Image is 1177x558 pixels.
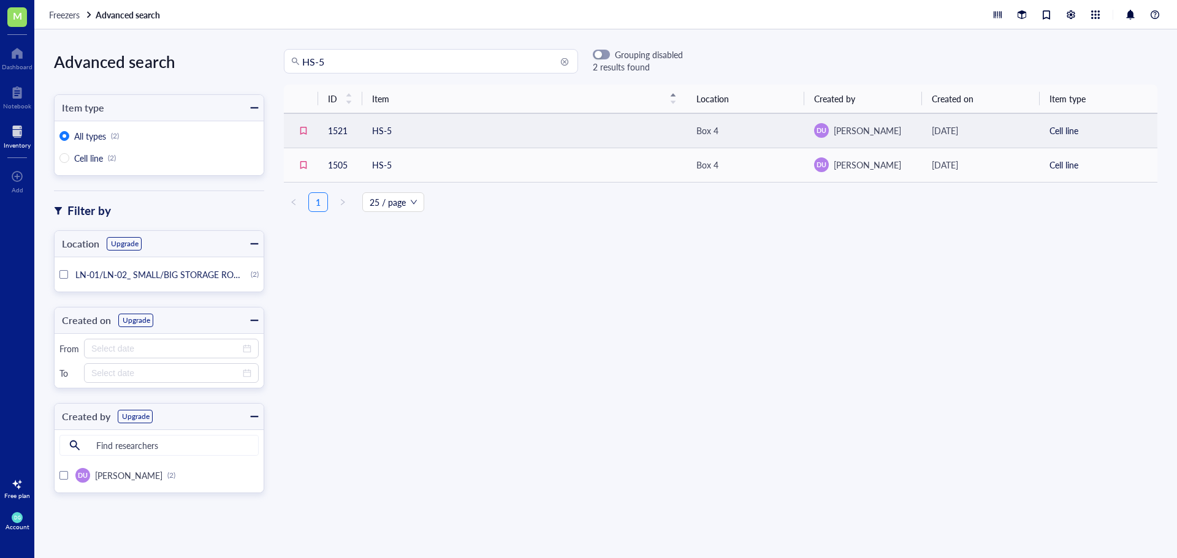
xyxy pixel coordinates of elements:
td: 1505 [318,148,362,182]
div: (2) [108,153,116,163]
span: Item [372,92,662,105]
th: Created by [804,85,922,113]
span: M [13,8,22,23]
a: Advanced search [96,9,162,20]
th: Created on [922,85,1040,113]
div: Free plan [4,492,30,499]
div: [DATE] [932,158,1030,172]
td: Cell line [1040,113,1157,148]
span: DG [14,515,20,520]
button: right [333,192,352,212]
div: Upgrade [111,239,139,249]
button: left [284,192,303,212]
div: [DATE] [932,124,1030,137]
a: 1 [309,193,327,211]
span: DU [817,160,826,170]
span: right [339,198,346,206]
td: Cell line [1040,148,1157,182]
li: Next Page [333,192,352,212]
span: All types [74,130,106,142]
span: [PERSON_NAME] [834,159,901,171]
th: Item [362,85,687,113]
div: Created on [55,312,111,329]
th: Item type [1040,85,1157,113]
div: Created by [55,408,110,425]
span: DU [817,126,826,135]
div: Upgrade [123,315,150,325]
input: Select date [91,342,240,355]
div: (2) [167,470,175,480]
td: HS-5 [362,113,687,148]
div: Notebook [3,102,31,110]
div: Page Size [362,192,424,212]
span: DU [78,470,88,480]
div: Item type [55,99,104,116]
div: Box 4 [696,124,718,137]
a: Dashboard [2,43,32,70]
div: Location [55,235,99,252]
span: Cell line [74,152,103,164]
a: Freezers [49,9,93,20]
div: To [59,368,79,379]
span: ID [328,92,338,105]
div: Advanced search [54,49,264,75]
div: Add [12,186,23,194]
li: Previous Page [284,192,303,212]
li: 1 [308,192,328,212]
div: (2) [251,270,259,279]
a: Inventory [4,122,31,149]
td: 1521 [318,113,362,148]
span: left [290,198,297,206]
div: Box 4 [696,158,718,172]
div: From [59,343,79,354]
div: (2) [111,131,119,141]
th: ID [318,85,362,113]
span: LN-01/LN-02_ SMALL/BIG STORAGE ROOM [75,268,248,281]
span: [PERSON_NAME] [95,469,162,481]
div: Filter by [67,202,111,219]
div: Grouping disabled [615,49,683,60]
div: Upgrade [122,412,150,421]
span: 25 / page [370,193,417,211]
div: Account [6,523,29,530]
td: HS-5 [362,148,687,182]
div: Inventory [4,141,31,149]
div: 2 results found [593,60,683,74]
th: Location [687,85,804,113]
a: Notebook [3,83,31,110]
input: Select date [91,366,240,380]
span: [PERSON_NAME] [834,124,901,137]
div: Dashboard [2,63,32,70]
span: Freezers [49,9,80,21]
